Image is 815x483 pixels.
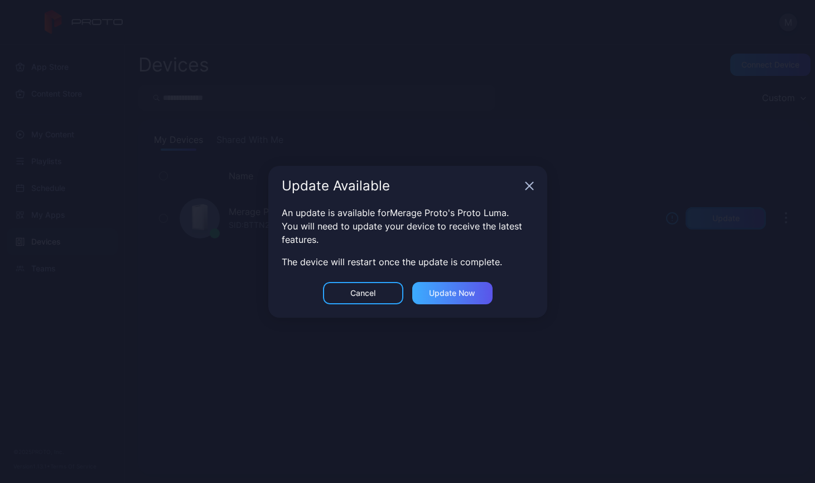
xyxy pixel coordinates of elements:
div: The device will restart once the update is complete. [282,255,534,269]
button: Update now [412,282,493,304]
div: Update Available [282,179,520,193]
div: Cancel [350,289,375,298]
button: Cancel [323,282,403,304]
div: An update is available for Merage Proto's Proto Luma . [282,206,534,219]
div: Update now [429,289,475,298]
div: You will need to update your device to receive the latest features. [282,219,534,246]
